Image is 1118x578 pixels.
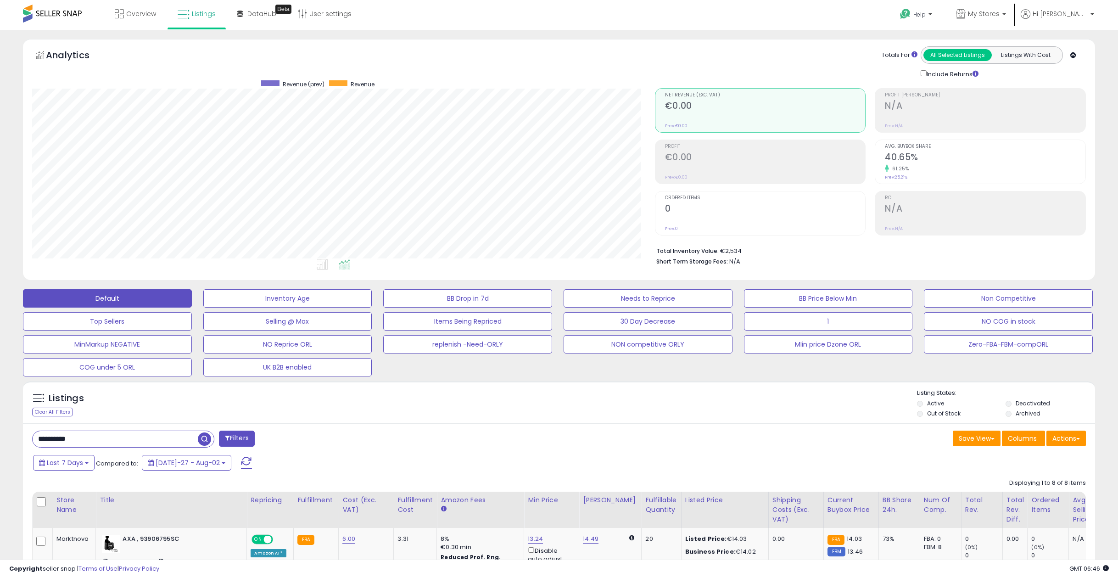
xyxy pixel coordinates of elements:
[342,495,390,515] div: Cost (Exc. VAT)
[827,535,844,545] small: FBA
[893,1,941,30] a: Help
[351,80,375,88] span: Revenue
[665,152,866,164] h2: €0.00
[885,226,903,231] small: Prev: N/A
[247,9,276,18] span: DataHub
[33,455,95,471] button: Last 7 Days
[383,312,552,331] button: Items Being Repriced
[251,495,290,505] div: Repricing
[772,495,820,524] div: Shipping Costs (Exc. VAT)
[23,312,192,331] button: Top Sellers
[885,93,1085,98] span: Profit [PERSON_NAME]
[9,565,159,573] div: seller snap | |
[383,335,552,354] button: replenish -Need-ORLY
[665,174,688,180] small: Prev: €0.00
[924,535,954,543] div: FBA: 0
[685,535,761,543] div: €14.03
[968,9,1000,18] span: My Stores
[924,495,957,515] div: Num of Comp.
[1073,535,1103,543] div: N/A
[885,203,1085,216] h2: N/A
[123,535,234,546] b: AXA , 93906795SC
[917,389,1096,398] p: Listing States:
[848,547,863,556] span: 13.46
[156,558,218,566] span: | SKU: 0U-ZHD0-VQDA
[23,358,192,376] button: COG under 5 ORL
[827,547,845,556] small: FBM
[883,535,913,543] div: 73%
[1016,399,1050,407] label: Deactivated
[1031,495,1065,515] div: Ordered Items
[924,543,954,551] div: FBM: 8
[953,431,1001,446] button: Save View
[32,408,73,416] div: Clear All Filters
[203,289,372,308] button: Inventory Age
[885,144,1085,149] span: Avg. Buybox Share
[913,11,926,18] span: Help
[564,335,732,354] button: NON competitive ORLY
[885,152,1085,164] h2: 40.65%
[1073,495,1106,524] div: Avg Selling Price
[121,558,155,566] a: B076ZMKN4S
[528,495,575,505] div: Min Price
[847,534,862,543] span: 14.03
[47,458,83,467] span: Last 7 Days
[56,535,89,543] div: Marktnova
[744,289,913,308] button: BB Price Below Min
[927,410,961,417] label: Out of Stock
[665,123,688,129] small: Prev: €0.00
[883,495,916,515] div: BB Share 24h.
[1016,410,1040,417] label: Archived
[665,144,866,149] span: Profit
[102,535,240,577] div: ASIN:
[665,196,866,201] span: Ordered Items
[102,535,120,553] img: 31aieVJK+OL._SL40_.jpg
[900,8,911,20] i: Get Help
[991,49,1060,61] button: Listings With Cost
[397,495,433,515] div: Fulfillment Cost
[744,312,913,331] button: 1
[1069,564,1109,573] span: 2025-08-10 06:46 GMT
[383,289,552,308] button: BB Drop in 7d
[965,551,1002,560] div: 0
[49,392,84,405] h5: Listings
[192,9,216,18] span: Listings
[1046,431,1086,446] button: Actions
[78,564,117,573] a: Terms of Use
[96,459,138,468] span: Compared to:
[827,495,875,515] div: Current Buybox Price
[583,534,598,544] a: 14.49
[56,495,92,515] div: Store Name
[685,495,765,505] div: Listed Price
[219,431,255,447] button: Filters
[100,495,243,505] div: Title
[9,564,43,573] strong: Copyright
[203,312,372,331] button: Selling @ Max
[914,68,989,79] div: Include Returns
[119,564,159,573] a: Privacy Policy
[297,535,314,545] small: FBA
[665,226,678,231] small: Prev: 0
[23,289,192,308] button: Default
[885,101,1085,113] h2: N/A
[665,101,866,113] h2: €0.00
[889,165,909,172] small: 61.25%
[528,534,543,544] a: 13.24
[156,458,220,467] span: [DATE]-27 - Aug-02
[685,548,761,556] div: €14.02
[965,495,999,515] div: Total Rev.
[924,312,1093,331] button: NO COG in stock
[297,495,335,505] div: Fulfillment
[1031,544,1044,551] small: (0%)
[656,245,1079,256] li: €2,534
[46,49,107,64] h5: Analytics
[665,203,866,216] h2: 0
[564,312,732,331] button: 30 Day Decrease
[744,335,913,354] button: MIin price Dzone ORL
[885,196,1085,201] span: ROI
[441,543,517,551] div: €0.30 min
[729,257,740,266] span: N/A
[441,495,520,505] div: Amazon Fees
[885,123,903,129] small: Prev: N/A
[882,51,917,60] div: Totals For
